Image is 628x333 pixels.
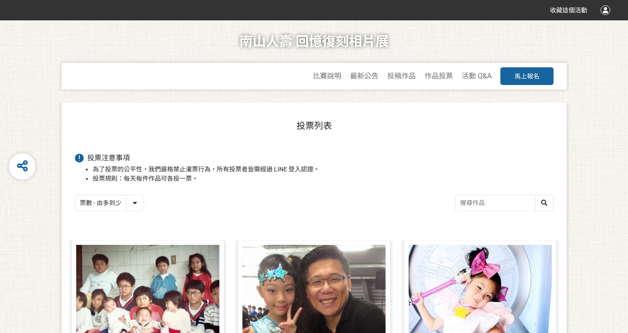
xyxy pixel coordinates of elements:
[350,72,378,80] a: 最新公告
[75,120,554,131] h1: 投票列表
[425,72,453,80] a: 作品投票
[550,7,587,14] span: 收藏這個活動
[456,195,553,211] input: 搜尋作品
[93,174,554,183] li: 投票規則：每天每件作品可各投一票。
[500,67,554,85] button: 馬上報名
[93,165,554,174] li: 為了投票的公平性，我們嚴格禁止灌票行為，所有投票者皆需經過 LINE 登入認證。
[387,72,416,80] a: 投稿作品
[462,72,491,80] a: 活動 Q&A
[87,154,130,162] span: 投票注意事項
[515,73,539,80] span: 馬上報名
[239,20,389,63] h1: 南山人壽 回憶復刻相片展
[313,72,341,80] a: 比賽說明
